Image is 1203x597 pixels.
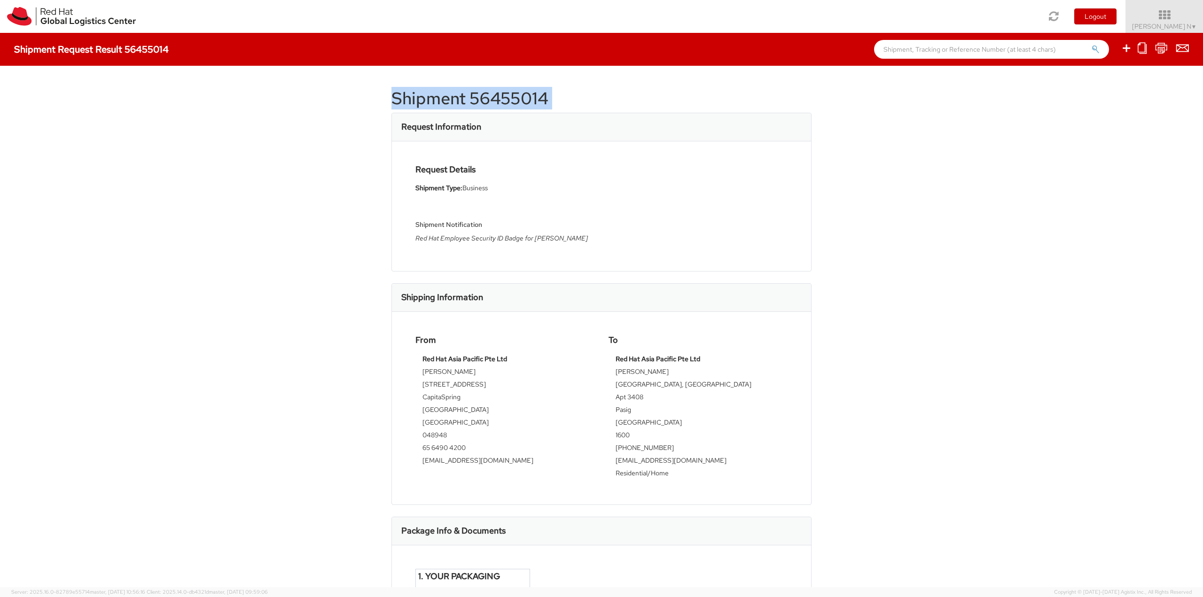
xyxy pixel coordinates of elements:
td: [GEOGRAPHIC_DATA], [GEOGRAPHIC_DATA] [616,380,781,392]
td: 65 6490 4200 [422,443,587,456]
td: [STREET_ADDRESS] [422,380,587,392]
td: [GEOGRAPHIC_DATA] [616,418,781,430]
span: master, [DATE] 09:59:06 [209,589,268,595]
h3: Request Information [401,122,481,132]
li: Business [415,183,594,193]
td: 1600 [616,430,781,443]
span: master, [DATE] 10:56:16 [90,589,145,595]
td: CapitaSpring [422,392,587,405]
img: rh-logistics-00dfa346123c4ec078e1.svg [7,7,136,26]
span: [PERSON_NAME] N [1132,22,1197,31]
td: Apt 3408 [616,392,781,405]
span: Server: 2025.16.0-82789e55714 [11,589,145,595]
td: [PERSON_NAME] [422,367,587,380]
td: Residential/Home [616,468,781,481]
strong: Shipment Type: [415,184,462,192]
h4: Request Details [415,165,594,174]
td: [EMAIL_ADDRESS][DOMAIN_NAME] [422,456,587,468]
td: [PHONE_NUMBER] [616,443,781,456]
span: Client: 2025.14.0-db4321d [147,589,268,595]
td: 048948 [422,430,587,443]
i: Red Hat Employee Security ID Badge for [PERSON_NAME] [415,234,588,242]
strong: Red Hat Asia Pacific Pte Ltd [616,355,700,363]
td: [GEOGRAPHIC_DATA] [422,405,587,418]
strong: Red Hat Asia Pacific Pte Ltd [422,355,507,363]
td: [EMAIL_ADDRESS][DOMAIN_NAME] [616,456,781,468]
span: Copyright © [DATE]-[DATE] Agistix Inc., All Rights Reserved [1054,589,1192,596]
input: Shipment, Tracking or Reference Number (at least 4 chars) [874,40,1109,59]
h3: Package Info & Documents [401,526,506,535]
h4: Shipment Request Result 56455014 [14,44,169,54]
h4: From [415,335,594,345]
h1: Shipment 56455014 [391,89,812,108]
td: [GEOGRAPHIC_DATA] [422,418,587,430]
button: Logout [1074,8,1117,24]
span: ▼ [1191,23,1197,31]
td: [PERSON_NAME] [616,367,781,380]
h3: Shipping Information [401,293,483,302]
h4: To [609,335,788,345]
h4: 1. Your Packaging [418,572,527,581]
h5: Shipment Notification [415,221,594,228]
td: Pasig [616,405,781,418]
